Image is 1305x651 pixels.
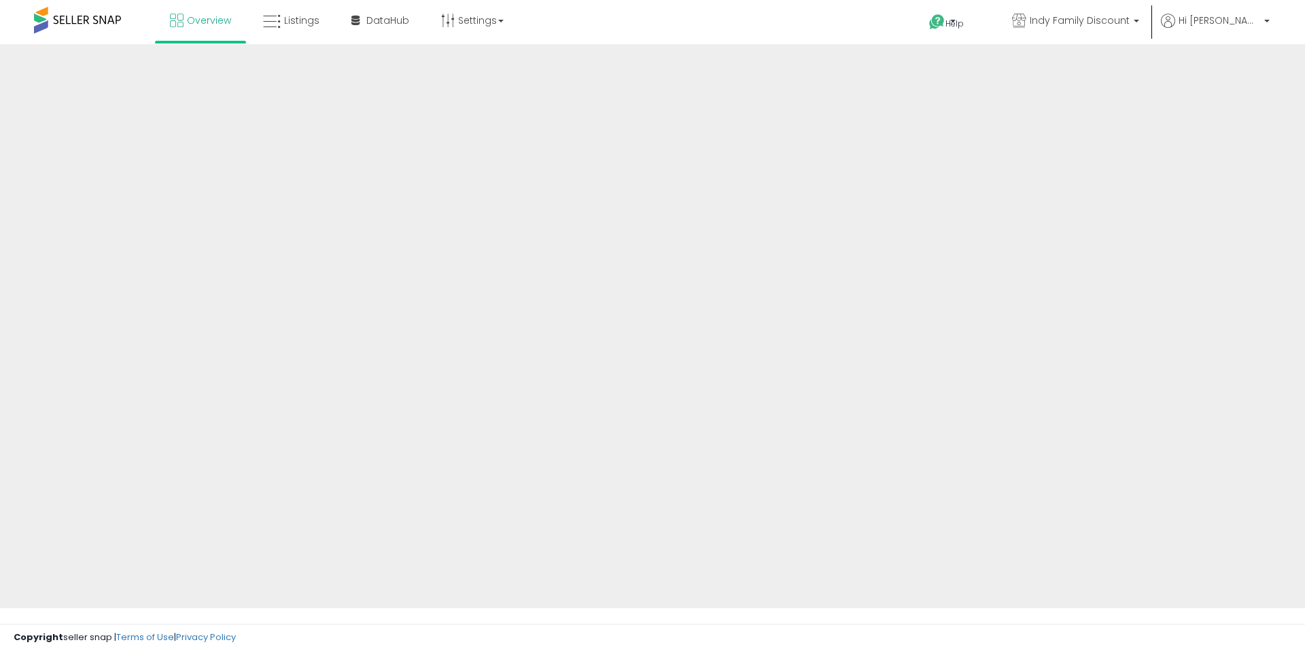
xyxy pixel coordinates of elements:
[1161,14,1270,44] a: Hi [PERSON_NAME]
[187,14,231,27] span: Overview
[918,3,990,44] a: Help
[1179,14,1260,27] span: Hi [PERSON_NAME]
[1030,14,1130,27] span: Indy Family Discount
[366,14,409,27] span: DataHub
[928,14,945,31] i: Get Help
[945,18,964,29] span: Help
[284,14,319,27] span: Listings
